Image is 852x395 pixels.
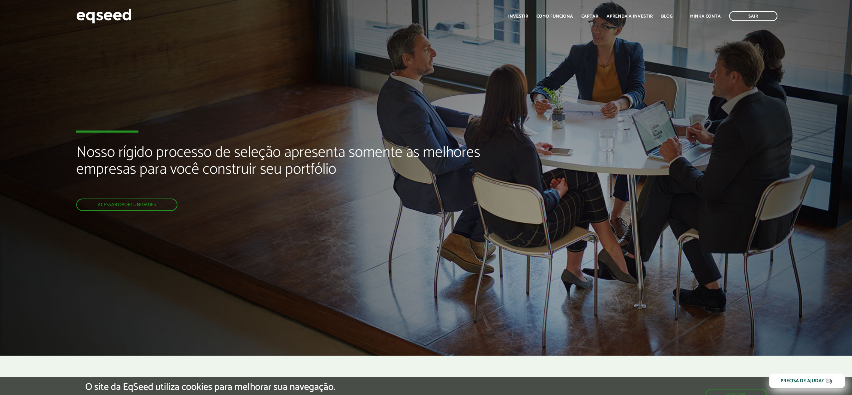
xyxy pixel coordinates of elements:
[76,199,177,211] a: Acessar oportunidades
[581,14,598,19] a: Captar
[85,382,335,393] h5: O site da EqSeed utiliza cookies para melhorar sua navegação.
[729,11,777,21] a: Sair
[76,7,132,25] img: EqSeed
[661,14,672,19] a: Blog
[76,144,492,199] h2: Nosso rígido processo de seleção apresenta somente as melhores empresas para você construir seu p...
[607,14,653,19] a: Aprenda a investir
[690,14,721,19] a: Minha conta
[508,14,528,19] a: Investir
[536,14,573,19] a: Como funciona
